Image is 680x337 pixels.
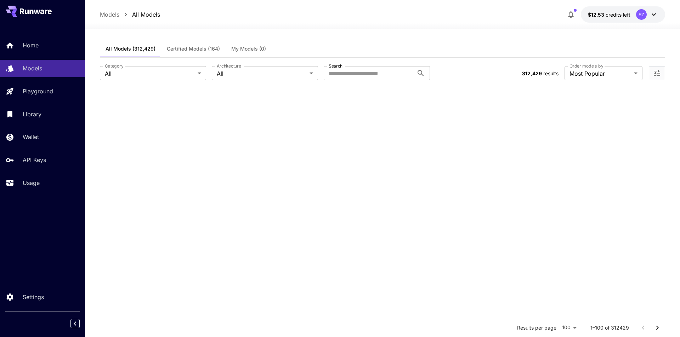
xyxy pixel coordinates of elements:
p: Settings [23,293,44,301]
p: Wallet [23,133,39,141]
p: Models [23,64,42,72]
p: Playground [23,87,53,95]
div: Collapse sidebar [76,317,85,330]
p: Usage [23,179,40,187]
button: Open more filters [653,69,661,78]
a: Models [100,10,119,19]
button: $12.5294SZ [581,6,665,23]
label: Category [105,63,124,69]
label: Order models by [569,63,603,69]
div: $12.5294 [588,11,630,18]
span: 312,429 [522,70,542,76]
span: My Models (0) [231,46,266,52]
span: All [217,69,307,78]
p: Results per page [517,324,556,331]
button: Collapse sidebar [70,319,80,328]
label: Architecture [217,63,241,69]
span: All Models (312,429) [106,46,155,52]
nav: breadcrumb [100,10,160,19]
span: results [543,70,559,76]
p: Home [23,41,39,50]
p: Library [23,110,41,118]
div: 100 [559,323,579,333]
div: SZ [636,9,647,20]
button: Go to next page [650,321,664,335]
span: Certified Models (164) [167,46,220,52]
span: All [105,69,195,78]
label: Search [329,63,342,69]
span: $12.53 [588,12,606,18]
span: credits left [606,12,630,18]
p: 1–100 of 312429 [590,324,629,331]
span: Most Popular [569,69,631,78]
p: API Keys [23,156,46,164]
a: All Models [132,10,160,19]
